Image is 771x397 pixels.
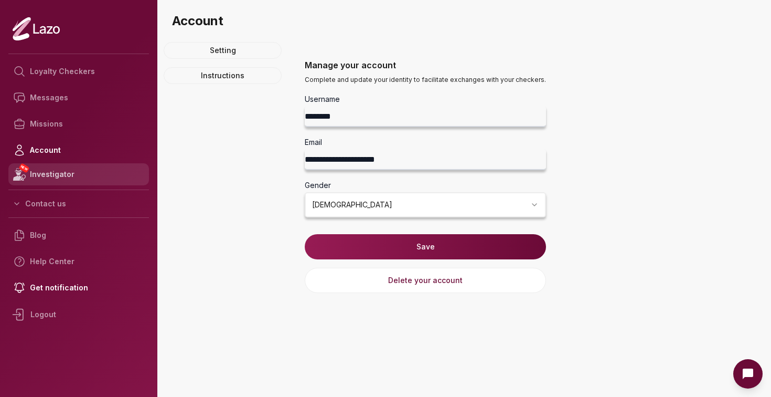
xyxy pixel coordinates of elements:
a: Blog [8,222,149,248]
p: Complete and update your identity to facilitate exchanges with your checkers. [305,76,546,84]
a: Help Center [8,248,149,275]
a: Instructions [164,67,282,84]
label: Gender [305,181,331,190]
button: Save [305,234,546,259]
a: NEWInvestigator [8,163,149,185]
label: Username [305,95,340,103]
h3: Account [172,13,763,29]
a: Setting [164,42,282,59]
a: Messages [8,85,149,111]
button: Delete your account [305,268,546,293]
div: Logout [8,301,149,328]
a: Get notification [8,275,149,301]
a: Account [8,137,149,163]
button: Contact us [8,194,149,213]
button: Open Intercom messenger [733,359,763,389]
a: Missions [8,111,149,137]
a: Loyalty Checkers [8,58,149,85]
span: NEW [18,163,30,173]
label: Email [305,138,322,147]
h3: Manage your account [305,59,546,71]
